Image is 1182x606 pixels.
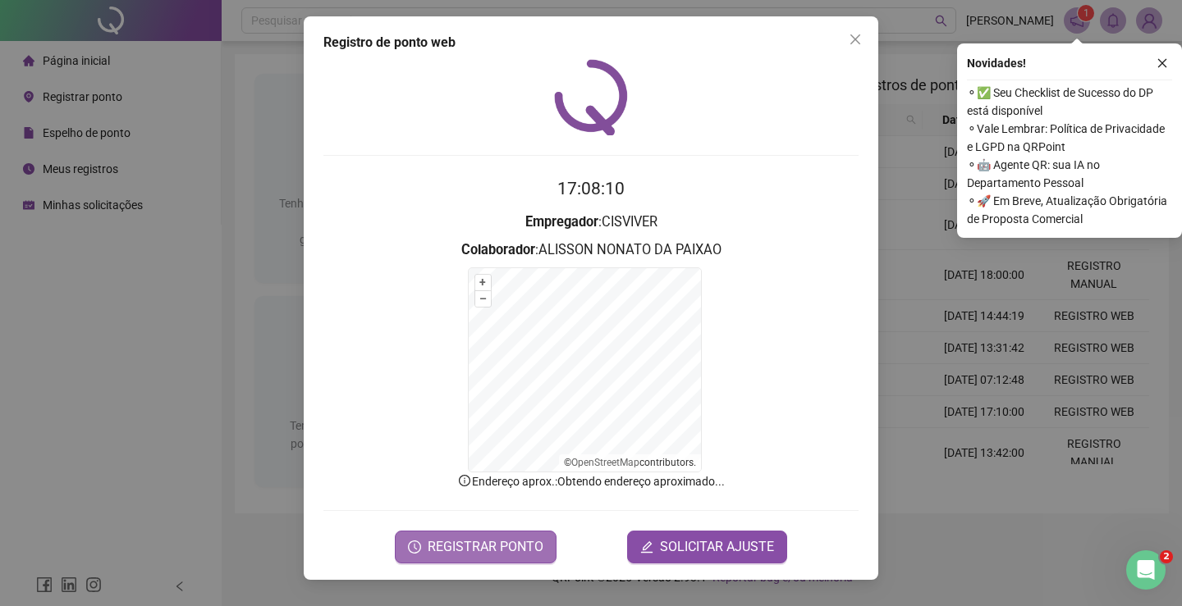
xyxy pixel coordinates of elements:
[475,275,491,290] button: +
[640,540,653,554] span: edit
[461,242,535,257] strong: Colaborador
[525,214,598,230] strong: Empregador
[660,537,774,557] span: SOLICITAR AJUSTE
[564,457,696,468] li: © contributors.
[554,59,628,135] img: QRPoint
[475,291,491,307] button: –
[571,457,639,468] a: OpenStreetMap
[1160,550,1173,563] span: 2
[967,84,1172,120] span: ⚬ ✅ Seu Checklist de Sucesso do DP está disponível
[428,537,543,557] span: REGISTRAR PONTO
[967,156,1172,192] span: ⚬ 🤖 Agente QR: sua IA no Departamento Pessoal
[457,473,472,488] span: info-circle
[395,531,557,563] button: REGISTRAR PONTO
[967,54,1026,72] span: Novidades !
[1126,550,1166,590] iframe: Intercom live chat
[967,192,1172,228] span: ⚬ 🚀 Em Breve, Atualização Obrigatória de Proposta Comercial
[849,33,862,46] span: close
[323,239,859,261] h3: : ALISSON NONATO DA PAIXAO
[408,540,421,554] span: clock-circle
[1157,57,1168,69] span: close
[557,179,625,198] time: 17:08:10
[967,120,1172,156] span: ⚬ Vale Lembrar: Política de Privacidade e LGPD na QRPoint
[323,212,859,233] h3: : CISVIVER
[323,33,859,52] div: Registro de ponto web
[627,531,787,563] button: editSOLICITAR AJUSTE
[842,26,868,52] button: Close
[323,472,859,490] p: Endereço aprox. : Obtendo endereço aproximado...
